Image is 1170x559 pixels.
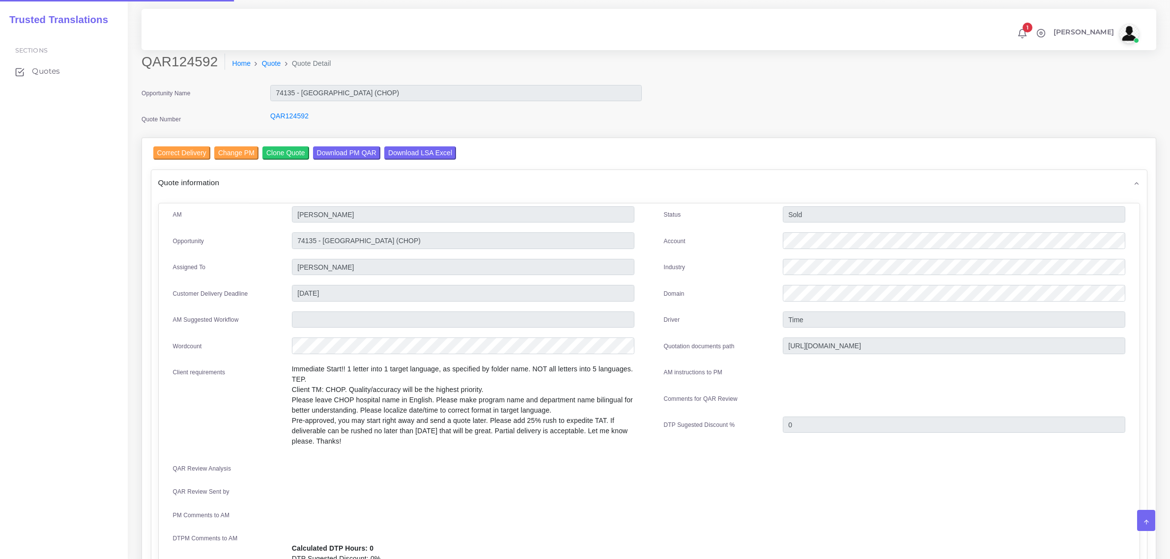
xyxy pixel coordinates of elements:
[173,263,206,272] label: Assigned To
[1119,24,1139,43] img: avatar
[173,534,238,543] label: DTPM Comments to AM
[664,342,735,351] label: Quotation documents path
[664,237,685,246] label: Account
[173,342,202,351] label: Wordcount
[664,394,738,403] label: Comments for QAR Review
[384,146,456,160] input: Download LSA Excel
[292,259,634,276] input: pm
[1014,28,1031,39] a: 1
[313,146,380,160] input: Download PM QAR
[142,54,225,70] h2: QAR124592
[1023,23,1032,32] span: 1
[214,146,258,160] input: Change PM
[173,511,230,520] label: PM Comments to AM
[664,263,685,272] label: Industry
[173,368,226,377] label: Client requirements
[173,464,231,473] label: QAR Review Analysis
[1049,24,1142,43] a: [PERSON_NAME]avatar
[142,115,181,124] label: Quote Number
[7,61,120,82] a: Quotes
[270,112,309,120] a: QAR124592
[2,12,108,28] a: Trusted Translations
[664,210,681,219] label: Status
[173,289,248,298] label: Customer Delivery Deadline
[664,368,723,377] label: AM instructions to PM
[173,237,204,246] label: Opportunity
[32,66,60,77] span: Quotes
[664,289,685,298] label: Domain
[262,58,281,69] a: Quote
[232,58,251,69] a: Home
[281,58,331,69] li: Quote Detail
[292,364,634,447] p: Immediate Start!! 1 letter into 1 target language, as specified by folder name. NOT all letters i...
[173,487,229,496] label: QAR Review Sent by
[1054,28,1114,35] span: [PERSON_NAME]
[153,146,210,160] input: Correct Delivery
[664,315,680,324] label: Driver
[292,544,373,552] b: Calculated DTP Hours: 0
[262,146,309,160] input: Clone Quote
[2,14,108,26] h2: Trusted Translations
[173,210,182,219] label: AM
[15,47,48,54] span: Sections
[664,420,735,429] label: DTP Sugested Discount %
[173,315,239,324] label: AM Suggested Workflow
[151,170,1147,195] div: Quote information
[142,89,191,98] label: Opportunity Name
[158,177,220,188] span: Quote information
